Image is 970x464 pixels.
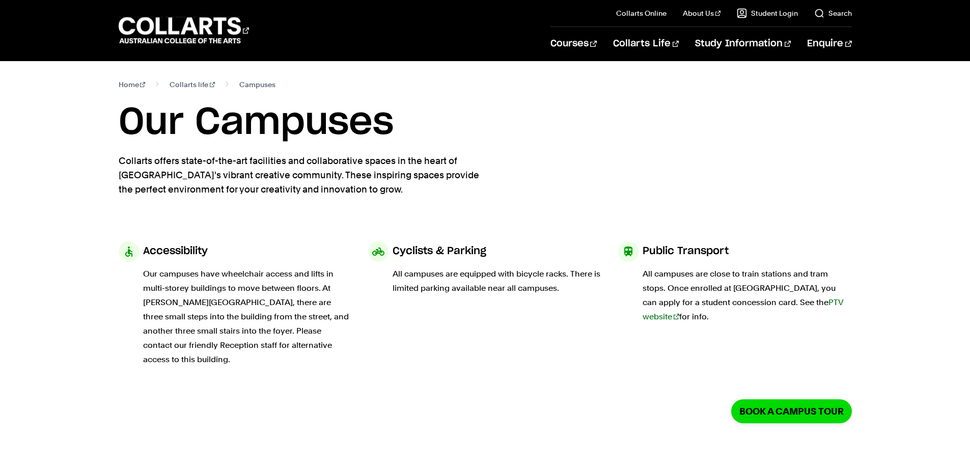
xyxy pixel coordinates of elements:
[814,8,852,18] a: Search
[119,77,146,92] a: Home
[393,241,486,261] h3: Cyclists & Parking
[683,8,720,18] a: About Us
[731,399,852,423] a: Book a Campus Tour
[643,241,729,261] h3: Public Transport
[695,27,791,61] a: Study Information
[119,100,852,146] h1: Our Campuses
[616,8,667,18] a: Collarts Online
[143,241,208,261] h3: Accessibility
[393,267,602,295] p: All campuses are equipped with bicycle racks. There is limited parking available near all campuses.
[119,154,490,197] p: Collarts offers state-of-the-art facilities and collaborative spaces in the heart of [GEOGRAPHIC_...
[737,8,798,18] a: Student Login
[143,267,352,367] p: Our campuses have wheelchair access and lifts in multi-storey buildings to move between floors. A...
[170,77,215,92] a: Collarts life
[643,297,843,321] a: PTV website
[613,27,679,61] a: Collarts Life
[643,267,852,324] p: All campuses are close to train stations and tram stops. Once enrolled at [GEOGRAPHIC_DATA], you ...
[239,77,275,92] span: Campuses
[550,27,597,61] a: Courses
[119,16,249,45] div: Go to homepage
[807,27,851,61] a: Enquire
